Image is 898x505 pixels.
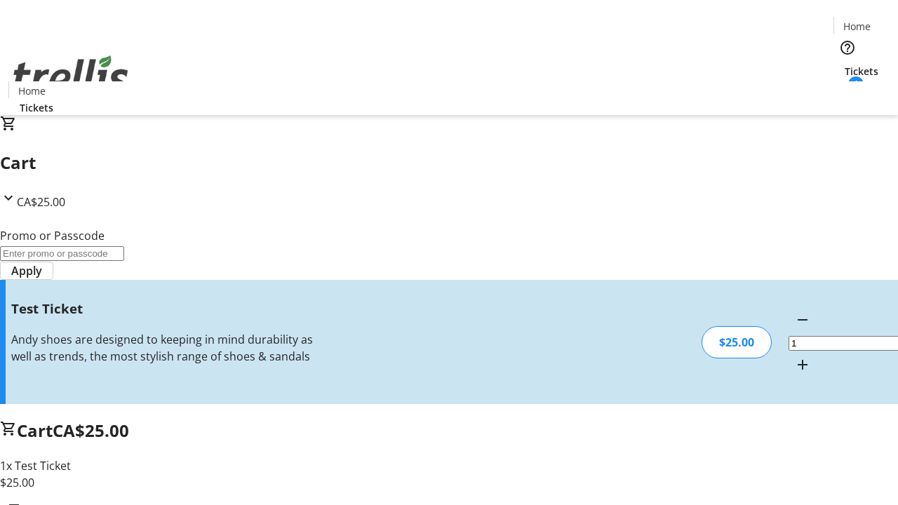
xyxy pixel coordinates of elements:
img: Orient E2E Organization TZ0e4Lxq4E's Logo [8,40,133,110]
button: Cart [833,79,862,107]
span: Home [18,83,46,98]
a: Tickets [8,100,65,115]
a: Tickets [833,64,890,79]
a: Home [834,19,879,34]
div: Andy shoes are designed to keeping in mind durability as well as trends, the most stylish range o... [11,331,318,365]
button: Increment by one [789,351,817,379]
h3: Test Ticket [11,299,318,318]
span: CA$25.00 [17,194,65,210]
span: Tickets [845,64,878,79]
button: Help [833,34,862,62]
span: Apply [11,262,42,279]
button: Decrement by one [789,306,817,334]
span: Tickets [20,100,53,115]
div: $25.00 [702,326,772,358]
a: Home [9,83,54,98]
span: CA$25.00 [53,419,129,442]
span: Home [843,19,871,34]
